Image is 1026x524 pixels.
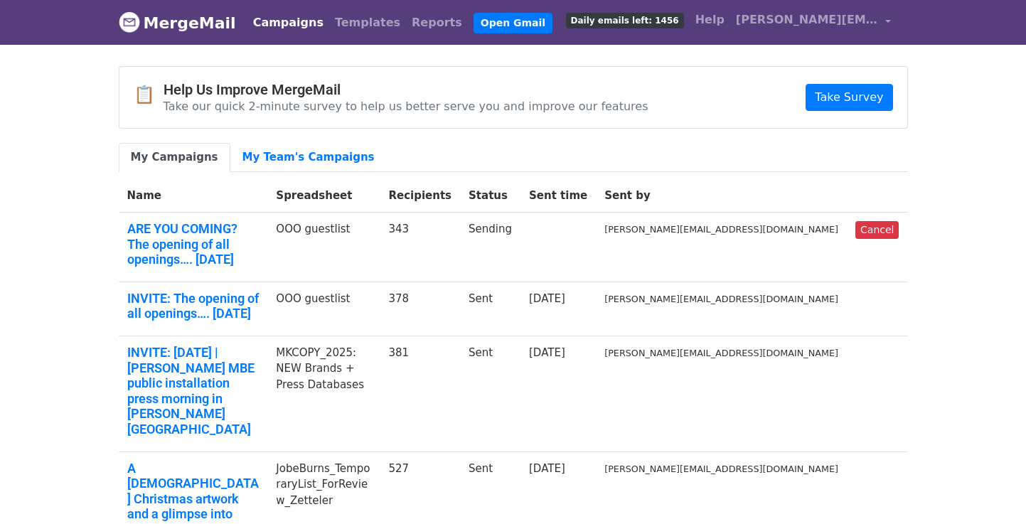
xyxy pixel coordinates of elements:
[529,346,565,359] a: [DATE]
[380,282,460,336] td: 378
[529,462,565,475] a: [DATE]
[529,292,565,305] a: [DATE]
[119,11,140,33] img: MergeMail logo
[460,282,520,336] td: Sent
[806,84,892,111] a: Take Survey
[460,336,520,451] td: Sent
[267,282,380,336] td: OOO guestlist
[127,291,260,321] a: INVITE: The opening of all openings…. [DATE]
[730,6,897,39] a: [PERSON_NAME][EMAIL_ADDRESS][DOMAIN_NAME]
[520,179,596,213] th: Sent time
[460,179,520,213] th: Status
[267,179,380,213] th: Spreadsheet
[604,224,838,235] small: [PERSON_NAME][EMAIL_ADDRESS][DOMAIN_NAME]
[119,143,230,172] a: My Campaigns
[164,81,648,98] h4: Help Us Improve MergeMail
[604,294,838,304] small: [PERSON_NAME][EMAIL_ADDRESS][DOMAIN_NAME]
[596,179,847,213] th: Sent by
[247,9,329,37] a: Campaigns
[267,213,380,282] td: OOO guestlist
[380,336,460,451] td: 381
[690,6,730,34] a: Help
[406,9,468,37] a: Reports
[560,6,690,34] a: Daily emails left: 1456
[267,336,380,451] td: MKCOPY_2025: NEW Brands + Press Databases
[164,99,648,114] p: Take our quick 2-minute survey to help us better serve you and improve our features
[230,143,387,172] a: My Team's Campaigns
[736,11,878,28] span: [PERSON_NAME][EMAIL_ADDRESS][DOMAIN_NAME]
[134,85,164,105] span: 📋
[119,179,268,213] th: Name
[119,8,236,38] a: MergeMail
[127,345,260,437] a: INVITE: [DATE] | [PERSON_NAME] MBE public installation press morning in [PERSON_NAME][GEOGRAPHIC_...
[127,221,260,267] a: ARE YOU COMING? The opening of all openings…. [DATE]
[855,221,899,239] a: Cancel
[566,13,684,28] span: Daily emails left: 1456
[329,9,406,37] a: Templates
[474,13,552,33] a: Open Gmail
[604,464,838,474] small: [PERSON_NAME][EMAIL_ADDRESS][DOMAIN_NAME]
[380,213,460,282] td: 343
[380,179,460,213] th: Recipients
[604,348,838,358] small: [PERSON_NAME][EMAIL_ADDRESS][DOMAIN_NAME]
[460,213,520,282] td: Sending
